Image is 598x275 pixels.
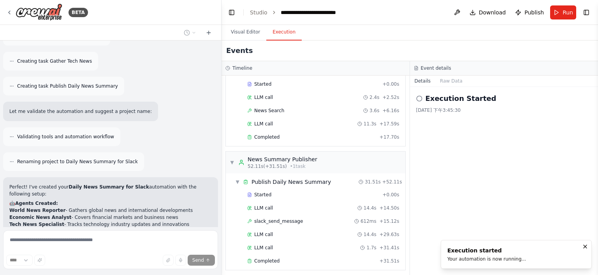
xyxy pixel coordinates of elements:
[369,94,379,100] span: 2.4s
[69,8,88,17] div: BETA
[17,159,138,165] span: Renaming project to Daily News Summary for Slack
[254,192,271,198] span: Started
[192,257,204,263] span: Send
[254,258,280,264] span: Completed
[563,9,573,16] span: Run
[232,65,252,71] h3: Timeline
[365,179,381,185] span: 31.51s
[382,108,399,114] span: + 6.16s
[550,5,576,19] button: Run
[479,9,506,16] span: Download
[254,121,273,127] span: LLM call
[254,231,273,238] span: LLM call
[248,155,317,163] div: News Summary Publisher
[225,24,266,41] button: Visual Editor
[524,9,544,16] span: Publish
[421,65,451,71] h3: Event details
[512,5,547,19] button: Publish
[254,81,271,87] span: Started
[9,108,152,115] p: Let me validate the automation and suggest a project name:
[380,121,399,127] span: + 17.59s
[254,205,273,211] span: LLM call
[9,183,212,197] p: Perfect! I've created your automation with the following setup:
[9,200,212,207] h2: 🤖
[254,218,303,224] span: slack_send_message
[9,222,64,227] strong: Tech News Specialist
[364,205,376,211] span: 14.4s
[416,107,592,113] div: [DATE] 下午3:45:30
[266,24,302,41] button: Execution
[163,255,174,266] button: Upload files
[382,94,399,100] span: + 2.52s
[15,201,58,206] strong: Agents Created:
[426,93,496,104] h2: Execution Started
[181,28,199,37] button: Switch to previous chat
[380,258,399,264] span: + 31.51s
[9,221,212,228] li: - Tracks technology industry updates and innovations
[230,159,234,166] span: ▼
[9,207,212,214] li: - Gathers global news and international developments
[380,205,399,211] span: + 14.50s
[410,76,436,86] button: Details
[254,245,273,251] span: LLM call
[380,245,399,251] span: + 31.41s
[254,108,284,114] span: News Search
[16,4,62,21] img: Logo
[17,58,92,64] span: Creating task Gather Tech News
[380,134,399,140] span: + 17.70s
[447,256,526,262] div: Your automation is now running...
[17,83,118,89] span: Creating task Publish Daily News Summary
[235,179,240,185] span: ▼
[382,81,399,87] span: + 0.00s
[248,163,287,169] span: 52.11s (+31.51s)
[382,192,399,198] span: + 0.00s
[34,255,45,266] button: Improve this prompt
[466,5,509,19] button: Download
[254,94,273,100] span: LLM call
[382,179,402,185] span: + 52.11s
[364,121,376,127] span: 11.3s
[380,218,399,224] span: + 15.12s
[250,9,358,16] nav: breadcrumb
[9,208,65,213] strong: World News Reporter
[17,134,114,140] span: Validating tools and automation workflow
[9,214,212,221] li: - Covers financial markets and business news
[581,7,592,18] button: Show right sidebar
[69,184,149,190] strong: Daily News Summary for Slack
[175,255,186,266] button: Click to speak your automation idea
[202,28,215,37] button: Start a new chat
[254,134,280,140] span: Completed
[364,231,376,238] span: 14.4s
[361,218,376,224] span: 612ms
[435,76,467,86] button: Raw Data
[250,9,267,16] a: Studio
[290,163,306,169] span: • 1 task
[369,108,379,114] span: 3.6s
[380,231,399,238] span: + 29.63s
[252,178,331,186] span: Publish Daily News Summary
[226,45,253,56] h2: Events
[447,247,526,254] div: Execution started
[188,255,215,266] button: Send
[226,7,237,18] button: Hide left sidebar
[366,245,376,251] span: 1.7s
[9,215,72,220] strong: Economic News Analyst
